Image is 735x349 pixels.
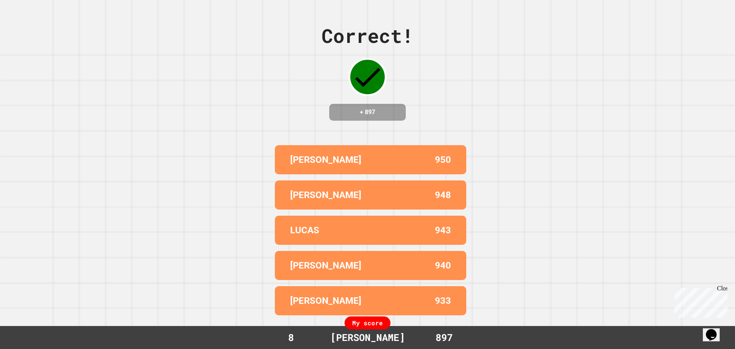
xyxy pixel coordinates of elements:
p: [PERSON_NAME] [290,188,361,202]
p: 943 [435,223,451,237]
p: [PERSON_NAME] [290,294,361,308]
p: 950 [435,153,451,167]
div: [PERSON_NAME] [323,330,413,345]
div: Chat with us now!Close [3,3,53,49]
p: [PERSON_NAME] [290,153,361,167]
div: 897 [415,330,473,345]
h4: + 897 [337,108,398,117]
p: 940 [435,259,451,272]
p: [PERSON_NAME] [290,259,361,272]
div: Correct! [322,21,413,50]
p: 933 [435,294,451,308]
div: My score [345,316,390,329]
div: 8 [262,330,320,345]
iframe: chat widget [671,285,727,318]
p: LUCAS [290,223,319,237]
p: 948 [435,188,451,202]
iframe: chat widget [703,318,727,341]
